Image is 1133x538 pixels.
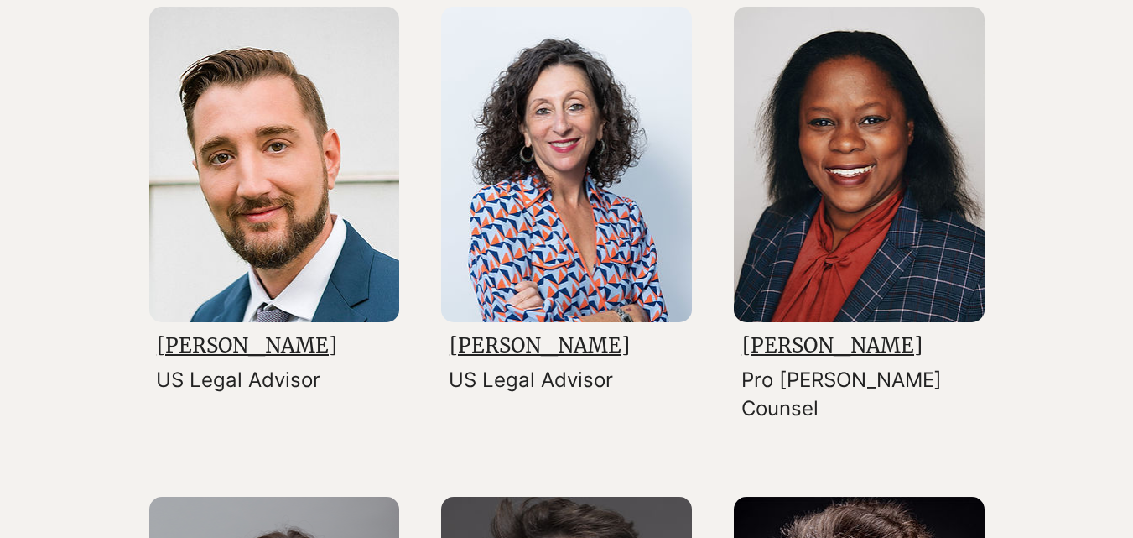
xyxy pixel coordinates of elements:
[449,366,674,394] p: US Legal Advisor
[157,332,337,358] a: [PERSON_NAME]
[450,332,630,358] a: [PERSON_NAME]
[156,366,382,394] p: US Legal Advisor
[741,366,967,422] p: Pro [PERSON_NAME] Counsel
[742,332,923,358] a: [PERSON_NAME]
